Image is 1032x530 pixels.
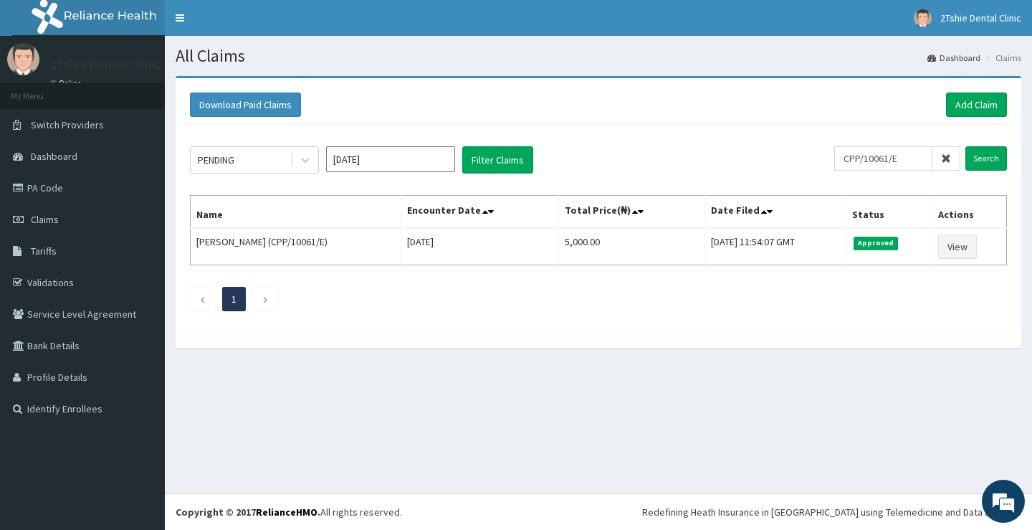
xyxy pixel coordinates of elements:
td: 5,000.00 [558,228,704,265]
th: Total Price(₦) [558,196,704,229]
button: Download Paid Claims [190,93,301,117]
a: Dashboard [927,52,980,64]
span: Switch Providers [31,118,104,131]
a: Online [50,78,85,88]
th: Encounter Date [401,196,558,229]
p: 2Tshie Dental Clinic [50,58,161,71]
a: View [938,235,977,259]
a: Next page [262,293,269,306]
h1: All Claims [176,47,1021,65]
span: Dashboard [31,150,77,163]
input: Search by HMO ID [834,146,932,171]
footer: All rights reserved. [165,493,1032,530]
a: Page 1 is your current page [231,293,236,306]
span: Approved [854,237,899,250]
strong: Copyright © 2017 . [176,506,320,519]
th: Status [846,196,932,229]
img: d_794563401_company_1708531726252_794563401 [27,72,58,108]
img: User Image [914,9,932,27]
th: Name [191,196,401,229]
span: 2Tshie Dental Clinic [940,11,1021,24]
div: Redefining Heath Insurance in [GEOGRAPHIC_DATA] using Telemedicine and Data Science! [642,505,1021,519]
span: Tariffs [31,245,57,257]
input: Select Month and Year [326,146,455,172]
td: [DATE] [401,228,558,265]
th: Actions [932,196,1006,229]
img: User Image [7,43,39,75]
td: [DATE] 11:54:07 GMT [705,228,846,265]
div: Minimize live chat window [235,7,269,42]
a: RelianceHMO [256,506,317,519]
div: PENDING [198,153,234,167]
textarea: Type your message and hit 'Enter' [7,366,273,417]
button: Filter Claims [462,146,533,174]
td: [PERSON_NAME] (CPP/10061/E) [191,228,401,265]
input: Search [965,146,1007,171]
span: Claims [31,213,59,226]
li: Claims [982,52,1021,64]
div: Chat with us now [75,80,241,99]
a: Previous page [199,293,206,306]
span: We're online! [83,168,198,313]
a: Add Claim [946,93,1007,117]
th: Date Filed [705,196,846,229]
